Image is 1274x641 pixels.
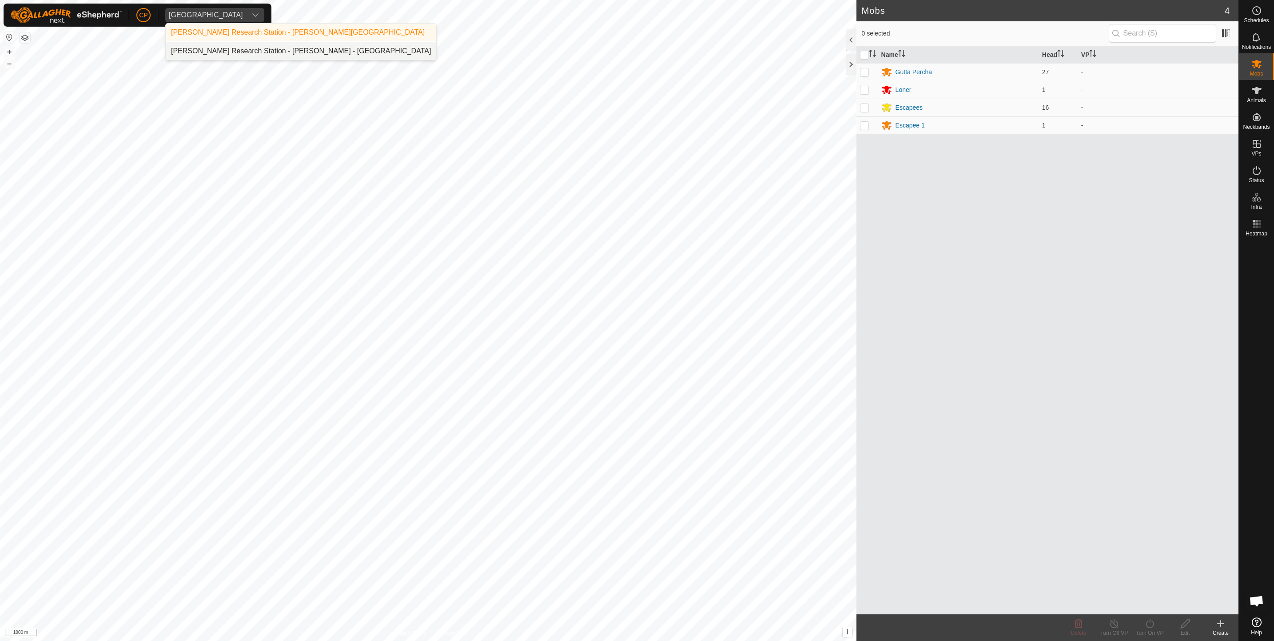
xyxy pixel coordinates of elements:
div: dropdown trigger [247,8,264,22]
span: 1 [1042,86,1046,93]
span: Delete [1071,630,1087,636]
th: VP [1078,46,1238,64]
div: Create [1203,629,1238,637]
a: Privacy Policy [393,629,426,637]
span: Kidman Springs [165,8,247,22]
button: – [4,58,15,69]
span: Status [1249,178,1264,183]
span: Heatmap [1246,231,1267,236]
div: [GEOGRAPHIC_DATA] [169,12,243,19]
li: Manbulloo Station [166,42,436,60]
p-sorticon: Activate to sort [869,51,876,58]
span: 16 [1042,104,1049,111]
span: Infra [1251,204,1262,210]
div: Edit [1167,629,1203,637]
a: Help [1239,614,1274,639]
div: Turn Off VP [1096,629,1132,637]
p-sorticon: Activate to sort [1057,51,1064,58]
td: - [1078,99,1238,116]
div: Loner [896,85,912,95]
span: Animals [1247,98,1266,103]
li: Kidman Springs [166,24,436,41]
p-sorticon: Activate to sort [898,51,905,58]
th: Name [878,46,1039,64]
a: Contact Us [437,629,463,637]
span: Neckbands [1243,124,1270,130]
a: Open chat [1243,588,1270,614]
div: Escapee 1 [896,121,925,130]
h2: Mobs [862,5,1225,16]
span: Schedules [1244,18,1269,23]
span: 1 [1042,122,1046,129]
div: Turn On VP [1132,629,1167,637]
span: Notifications [1242,44,1271,50]
td: - [1078,63,1238,81]
img: Gallagher Logo [11,7,122,23]
td: - [1078,81,1238,99]
p-sorticon: Activate to sort [1089,51,1096,58]
span: 27 [1042,68,1049,76]
span: VPs [1251,151,1261,156]
ul: Option List [166,24,436,60]
span: 4 [1225,4,1230,17]
button: Reset Map [4,32,15,43]
button: Map Layers [20,32,30,43]
span: Help [1251,630,1262,635]
div: Escapees [896,103,923,112]
span: i [846,628,848,636]
button: i [843,627,852,637]
span: 0 selected [862,29,1109,38]
button: + [4,47,15,57]
th: Head [1039,46,1078,64]
input: Search (S) [1109,24,1216,43]
div: [PERSON_NAME] Research Station - [PERSON_NAME][GEOGRAPHIC_DATA] [171,27,425,38]
div: Gutta Percha [896,68,932,77]
span: CP [139,11,147,20]
span: Mobs [1250,71,1263,76]
td: - [1078,116,1238,134]
div: [PERSON_NAME] Research Station - [PERSON_NAME] - [GEOGRAPHIC_DATA] [171,46,431,56]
